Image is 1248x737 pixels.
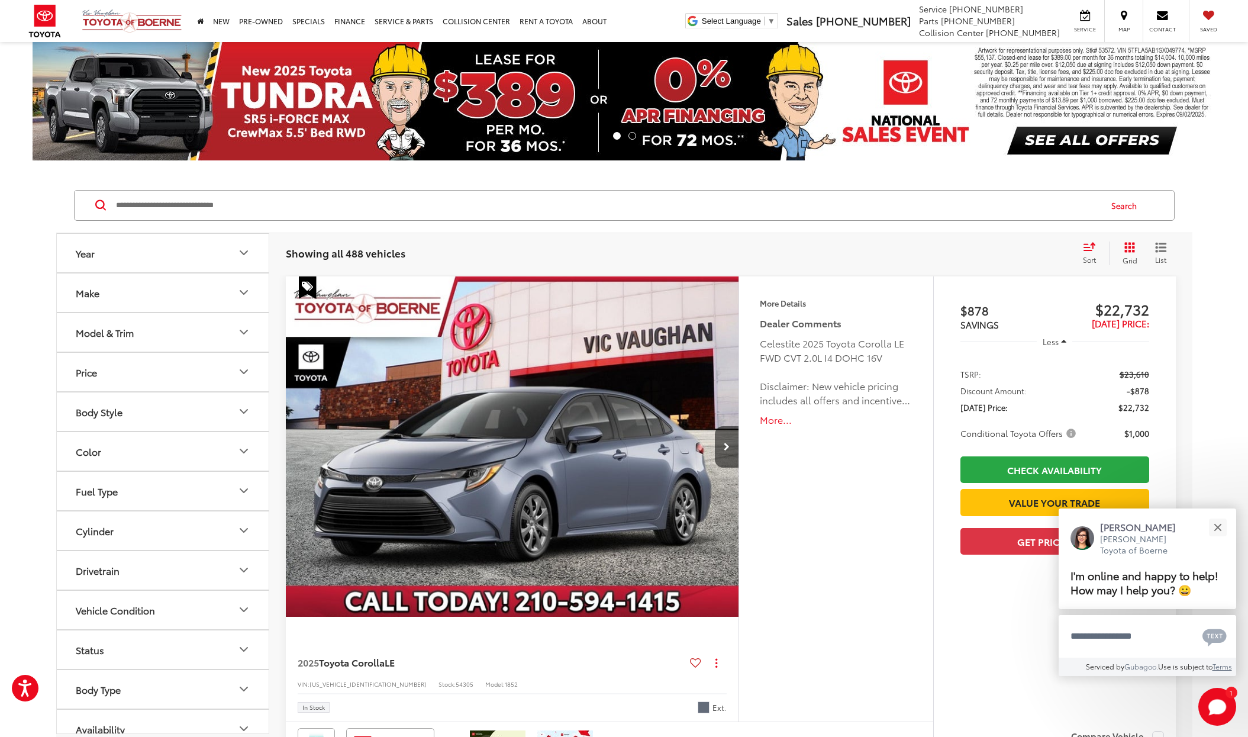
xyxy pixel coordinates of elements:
img: Vic Vaughan Toyota of Boerne [82,9,182,33]
span: $878 [960,301,1055,319]
button: Next image [715,426,739,468]
span: Discount Amount: [960,385,1027,397]
div: Cylinder [76,525,114,536]
button: Model & TrimModel & Trim [57,313,270,352]
button: Get Price Now [960,528,1149,555]
span: Contact [1149,25,1176,33]
h5: Dealer Comments [760,316,912,330]
div: Year [237,246,251,260]
span: $1,000 [1124,427,1149,439]
a: Terms [1212,661,1232,671]
div: Body Type [76,684,121,695]
div: Drivetrain [76,565,120,576]
span: Collision Center [919,27,983,38]
span: $22,732 [1118,401,1149,413]
button: Close [1205,514,1230,540]
a: Gubagoo. [1124,661,1158,671]
span: Sales [786,13,813,28]
span: LE [385,655,395,669]
div: Availability [76,723,125,735]
p: [PERSON_NAME] Toyota of Boerne [1100,533,1188,556]
svg: Start Chat [1198,688,1236,726]
span: ▼ [767,17,775,25]
img: 2025 Toyota Corolla LE FWD [285,276,740,618]
div: Fuel Type [76,485,118,497]
span: Sort [1083,255,1096,265]
textarea: Type your message [1059,615,1236,658]
div: Price [76,366,97,378]
span: Stock: [438,680,456,688]
button: YearYear [57,234,270,272]
button: Body StyleBody Style [57,392,270,431]
span: Celestite [698,701,710,713]
button: ColorColor [57,432,270,471]
button: More... [760,413,912,427]
span: [PHONE_NUMBER] [949,3,1023,15]
div: Body Type [237,682,251,696]
span: ​ [764,17,765,25]
span: [PHONE_NUMBER] [941,15,1015,27]
div: Close[PERSON_NAME][PERSON_NAME] Toyota of BoerneI'm online and happy to help! How may I help you?... [1059,509,1236,676]
button: Less [1037,331,1072,352]
div: Celestite 2025 Toyota Corolla LE FWD CVT 2.0L I4 DOHC 16V Disclaimer: New vehicle pricing include... [760,336,912,407]
span: $23,610 [1120,368,1149,380]
div: Fuel Type [237,484,251,498]
span: Map [1111,25,1137,33]
button: Grid View [1109,242,1146,265]
button: Search [1100,191,1154,220]
button: Body TypeBody Type [57,670,270,709]
span: Service [919,3,947,15]
span: Conditional Toyota Offers [960,427,1078,439]
div: Body Style [76,406,122,417]
div: Make [237,285,251,300]
button: DrivetrainDrivetrain [57,551,270,590]
span: Special [299,276,317,299]
button: Actions [706,652,727,673]
div: Availability [237,722,251,736]
span: -$878 [1127,385,1149,397]
span: [DATE] Price: [960,401,1008,413]
button: Chat with SMS [1199,623,1230,649]
span: Serviced by [1086,661,1124,671]
div: Vehicle Condition [76,604,155,616]
button: Select sort value [1077,242,1109,265]
a: Check Availability [960,456,1149,483]
div: Model & Trim [76,327,134,338]
span: Select Language [702,17,761,25]
button: List View [1146,242,1176,265]
span: [US_VEHICLE_IDENTIFICATION_NUMBER] [309,680,427,688]
span: 54305 [456,680,473,688]
span: Grid [1123,255,1137,265]
span: I'm online and happy to help! How may I help you? 😀 [1070,567,1218,597]
form: Search by Make, Model, or Keyword [115,191,1100,220]
span: [PHONE_NUMBER] [986,27,1060,38]
div: Color [237,444,251,458]
div: Price [237,365,251,379]
span: VIN: [298,680,309,688]
h4: More Details [760,299,912,307]
button: Vehicle ConditionVehicle Condition [57,591,270,629]
button: Fuel TypeFuel Type [57,472,270,510]
div: Make [76,287,99,298]
div: Cylinder [237,523,251,538]
div: Drivetrain [237,563,251,577]
a: 2025Toyota CorollaLE [298,656,686,669]
span: Ext. [712,702,727,713]
button: Toggle Chat Window [1198,688,1236,726]
span: Showing all 488 vehicles [286,246,405,260]
button: PricePrice [57,353,270,391]
div: Status [76,644,104,655]
span: $22,732 [1054,300,1149,318]
div: Body Style [237,404,251,419]
div: Year [76,247,95,259]
span: Less [1043,336,1059,347]
span: Service [1072,25,1098,33]
span: Saved [1195,25,1221,33]
button: StatusStatus [57,630,270,669]
a: Value Your Trade [960,489,1149,516]
div: Vehicle Condition [237,603,251,617]
span: List [1155,255,1167,265]
span: In Stock [302,704,325,710]
span: Model: [485,680,505,688]
div: 2025 Toyota Corolla LE 0 [285,276,740,617]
